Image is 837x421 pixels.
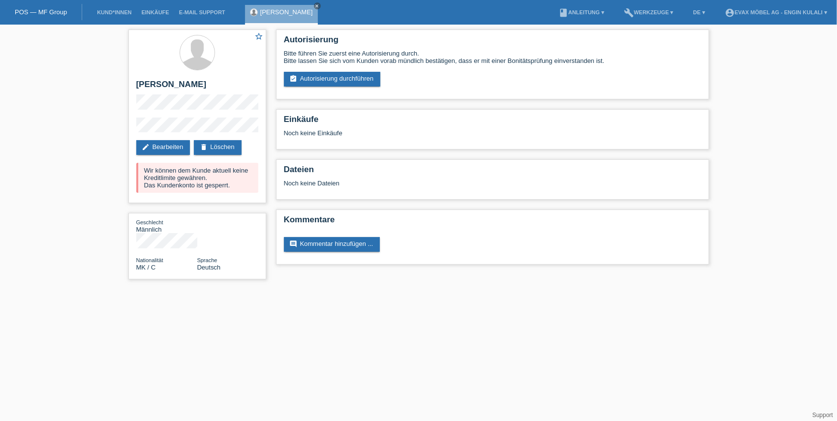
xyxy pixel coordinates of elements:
div: Wir können dem Kunde aktuell keine Kreditlimite gewähren. Das Kundenkonto ist gesperrt. [136,163,258,193]
div: Bitte führen Sie zuerst eine Autorisierung durch. Bitte lassen Sie sich vom Kunden vorab mündlich... [284,50,701,64]
h2: Kommentare [284,215,701,230]
i: close [315,3,320,8]
i: build [624,8,634,18]
a: editBearbeiten [136,140,190,155]
a: commentKommentar hinzufügen ... [284,237,380,252]
h2: [PERSON_NAME] [136,80,258,94]
span: Deutsch [197,264,221,271]
h2: Einkäufe [284,115,701,129]
a: DE ▾ [688,9,710,15]
a: bookAnleitung ▾ [554,9,609,15]
div: Noch keine Einkäufe [284,129,701,144]
div: Männlich [136,218,197,233]
div: Noch keine Dateien [284,180,585,187]
i: star_border [255,32,264,41]
i: comment [290,240,298,248]
a: E-Mail Support [174,9,230,15]
i: edit [142,143,150,151]
a: POS — MF Group [15,8,67,16]
i: delete [200,143,208,151]
a: Einkäufe [136,9,174,15]
h2: Dateien [284,165,701,180]
a: Kund*innen [92,9,136,15]
a: assignment_turned_inAutorisierung durchführen [284,72,381,87]
h2: Autorisierung [284,35,701,50]
span: Mazedonien / C / 11.08.1992 [136,264,156,271]
a: [PERSON_NAME] [260,8,313,16]
a: buildWerkzeuge ▾ [619,9,679,15]
span: Geschlecht [136,219,163,225]
a: star_border [255,32,264,42]
span: Sprache [197,257,217,263]
span: Nationalität [136,257,163,263]
i: assignment_turned_in [290,75,298,83]
a: Support [812,412,833,419]
i: account_circle [725,8,735,18]
a: account_circleEVAX Möbel AG - Engin Kulali ▾ [720,9,832,15]
i: book [558,8,568,18]
a: deleteLöschen [194,140,241,155]
a: close [314,2,321,9]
